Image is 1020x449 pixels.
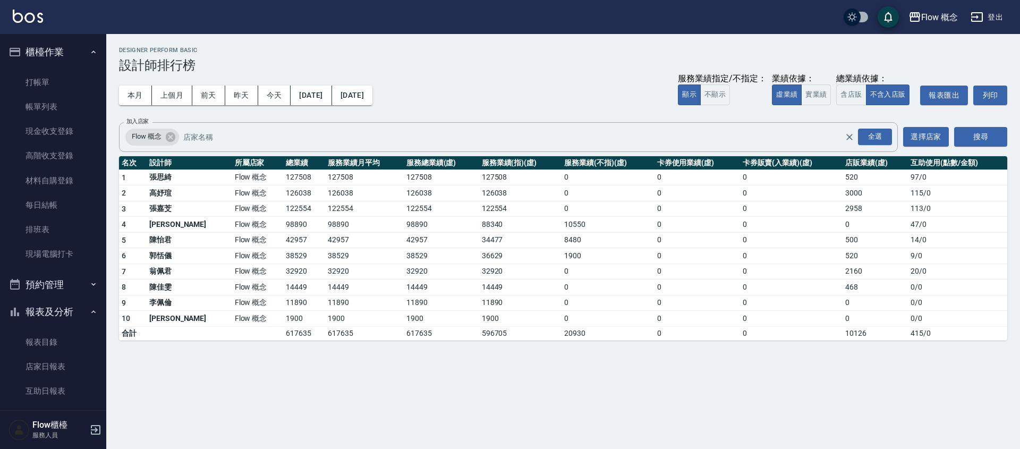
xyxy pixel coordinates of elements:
[908,279,1007,295] td: 0 / 0
[325,156,403,170] th: 服務業績月平均
[562,248,654,264] td: 1900
[404,326,479,340] td: 617635
[122,267,126,276] span: 7
[283,279,325,295] td: 14449
[654,156,740,170] th: 卡券使用業績(虛)
[479,295,562,311] td: 11890
[4,271,102,299] button: 預約管理
[920,86,968,105] button: 報表匯出
[908,311,1007,327] td: 0 / 0
[908,201,1007,217] td: 113 / 0
[4,70,102,95] a: 打帳單
[740,156,843,170] th: 卡券販賣(入業績)(虛)
[843,156,908,170] th: 店販業績(虛)
[125,129,179,146] div: Flow 概念
[126,117,149,125] label: 加入店家
[283,170,325,185] td: 127508
[843,232,908,248] td: 500
[283,264,325,279] td: 32920
[122,314,131,323] span: 10
[325,217,403,233] td: 98890
[147,295,232,311] td: 李佩倫
[843,185,908,201] td: 3000
[843,248,908,264] td: 520
[4,242,102,266] a: 現場電腦打卡
[404,248,479,264] td: 38529
[654,248,740,264] td: 0
[122,251,126,260] span: 6
[119,156,147,170] th: 名次
[903,127,949,147] button: 選擇店家
[283,326,325,340] td: 617635
[119,86,152,105] button: 本月
[232,295,284,311] td: Flow 概念
[332,86,372,105] button: [DATE]
[147,248,232,264] td: 郭恬儀
[4,298,102,326] button: 報表及分析
[325,201,403,217] td: 122554
[283,295,325,311] td: 11890
[325,279,403,295] td: 14449
[4,168,102,193] a: 材料自購登錄
[479,185,562,201] td: 126038
[122,173,126,182] span: 1
[283,217,325,233] td: 98890
[801,84,831,105] button: 實業績
[908,264,1007,279] td: 20 / 0
[283,201,325,217] td: 122554
[232,201,284,217] td: Flow 概念
[562,326,654,340] td: 20930
[291,86,331,105] button: [DATE]
[404,264,479,279] td: 32920
[479,279,562,295] td: 14449
[4,95,102,119] a: 帳單列表
[772,73,831,84] div: 業績依據：
[4,119,102,143] a: 現金收支登錄
[147,201,232,217] td: 張嘉芠
[654,295,740,311] td: 0
[147,156,232,170] th: 設計師
[866,84,910,105] button: 不含入店販
[654,279,740,295] td: 0
[740,264,843,279] td: 0
[562,217,654,233] td: 10550
[843,311,908,327] td: 0
[404,295,479,311] td: 11890
[283,185,325,201] td: 126038
[740,311,843,327] td: 0
[654,232,740,248] td: 0
[966,7,1007,27] button: 登出
[740,201,843,217] td: 0
[842,130,857,145] button: Clear
[8,419,30,440] img: Person
[562,295,654,311] td: 0
[152,86,192,105] button: 上個月
[232,170,284,185] td: Flow 概念
[654,170,740,185] td: 0
[192,86,225,105] button: 前天
[908,232,1007,248] td: 14 / 0
[325,232,403,248] td: 42957
[325,311,403,327] td: 1900
[119,47,1007,54] h2: Designer Perform Basic
[836,84,866,105] button: 含店販
[4,403,102,428] a: 互助點數明細
[147,185,232,201] td: 高妤瑄
[479,264,562,279] td: 32920
[147,279,232,295] td: 陳佳雯
[740,170,843,185] td: 0
[740,232,843,248] td: 0
[740,217,843,233] td: 0
[122,299,126,307] span: 9
[856,126,894,147] button: Open
[404,185,479,201] td: 126038
[843,201,908,217] td: 2958
[654,264,740,279] td: 0
[232,279,284,295] td: Flow 概念
[125,131,168,142] span: Flow 概念
[654,217,740,233] td: 0
[32,430,87,440] p: 服務人員
[325,295,403,311] td: 11890
[225,86,258,105] button: 昨天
